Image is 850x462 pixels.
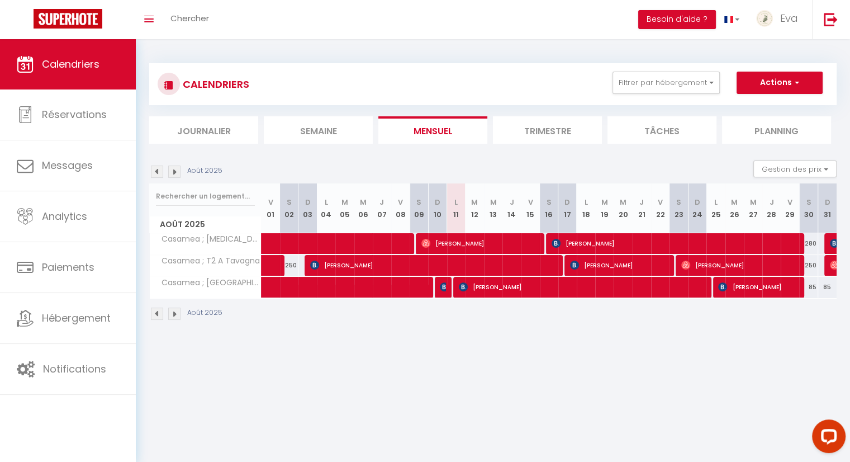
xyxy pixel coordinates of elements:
span: Casamea ; [MEDICAL_DATA] [PERSON_NAME] [151,233,263,246]
th: 25 [706,183,725,233]
abbr: S [806,197,811,208]
abbr: M [601,197,608,208]
abbr: S [416,197,421,208]
abbr: D [564,197,570,208]
th: 22 [651,183,669,233]
th: 06 [354,183,373,233]
li: Trimestre [493,116,602,144]
li: Mensuel [378,116,487,144]
th: 30 [799,183,818,233]
span: Messages [42,158,93,172]
p: Août 2025 [187,166,222,176]
abbr: M [620,197,626,208]
abbr: D [435,197,440,208]
abbr: J [639,197,644,208]
th: 19 [595,183,614,233]
th: 26 [725,183,744,233]
th: 18 [577,183,595,233]
span: [PERSON_NAME] [459,276,705,298]
abbr: L [325,197,328,208]
span: Paiements [42,260,94,274]
li: Journalier [149,116,258,144]
th: 14 [502,183,521,233]
img: logout [824,12,838,26]
h3: CALENDRIERS [180,72,249,97]
abbr: V [398,197,403,208]
p: Août 2025 [187,308,222,318]
span: [PERSON_NAME] [310,254,556,276]
button: Filtrer par hébergement [612,72,720,94]
span: [PERSON_NAME] [552,233,797,254]
th: 05 [335,183,354,233]
abbr: D [695,197,700,208]
th: 24 [688,183,706,233]
input: Rechercher un logement... [156,186,255,206]
abbr: L [714,197,718,208]
abbr: M [749,197,756,208]
th: 08 [391,183,410,233]
span: [PERSON_NAME] [440,276,446,298]
abbr: D [825,197,830,208]
li: Tâches [607,116,716,144]
th: 01 [262,183,280,233]
abbr: M [471,197,478,208]
th: 21 [633,183,651,233]
th: 31 [818,183,837,233]
th: 12 [466,183,484,233]
th: 23 [669,183,688,233]
th: 16 [540,183,558,233]
abbr: S [676,197,681,208]
abbr: S [547,197,552,208]
img: ... [756,10,773,27]
th: 09 [410,183,428,233]
span: Hébergement [42,311,111,325]
abbr: V [528,197,533,208]
abbr: J [379,197,384,208]
button: Gestion des prix [753,161,837,177]
abbr: V [658,197,663,208]
th: 03 [298,183,317,233]
span: [PERSON_NAME] [681,254,798,276]
th: 13 [484,183,502,233]
abbr: J [770,197,774,208]
th: 04 [317,183,335,233]
span: Calendriers [42,57,99,71]
li: Semaine [264,116,373,144]
th: 17 [558,183,577,233]
div: 280 [799,233,818,254]
th: 15 [521,183,539,233]
th: 11 [447,183,466,233]
button: Besoin d'aide ? [638,10,716,29]
th: 28 [762,183,781,233]
th: 10 [428,183,447,233]
abbr: J [510,197,514,208]
abbr: V [787,197,792,208]
abbr: D [305,197,311,208]
span: Analytics [42,209,87,223]
th: 02 [280,183,298,233]
span: Casamea ; T2 A Tavagna [151,255,263,267]
span: [PERSON_NAME] [421,233,538,254]
abbr: M [341,197,348,208]
th: 07 [373,183,391,233]
abbr: L [454,197,458,208]
abbr: M [490,197,497,208]
span: [PERSON_NAME] [718,276,798,298]
th: 20 [614,183,632,233]
div: 85 [818,277,837,298]
span: Eva [780,11,798,25]
div: 85 [799,277,818,298]
div: 250 [799,255,818,276]
abbr: M [360,197,367,208]
abbr: S [287,197,292,208]
th: 29 [781,183,799,233]
span: Réservations [42,107,107,121]
span: Casamea ; [GEOGRAPHIC_DATA] [151,277,263,289]
span: [PERSON_NAME] [570,254,668,276]
button: Actions [737,72,823,94]
span: Chercher [170,12,209,24]
abbr: M [731,197,738,208]
iframe: LiveChat chat widget [803,415,850,462]
span: Notifications [43,362,106,376]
